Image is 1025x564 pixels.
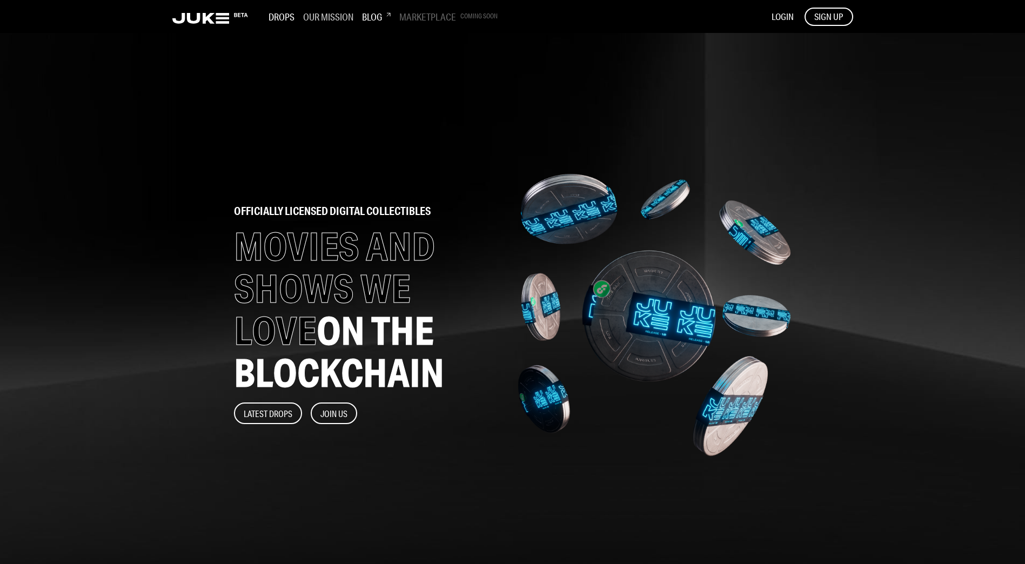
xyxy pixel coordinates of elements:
[772,11,794,23] button: LOGIN
[234,307,444,396] span: ON THE BLOCKCHAIN
[814,11,843,23] span: SIGN UP
[362,11,391,23] h3: Blog
[772,11,794,22] span: LOGIN
[805,8,853,26] button: SIGN UP
[311,402,357,424] button: Join Us
[234,402,302,424] button: Latest Drops
[303,11,353,23] h3: Our Mission
[234,206,497,217] h2: officially licensed digital collectibles
[234,225,497,394] h1: MOVIES AND SHOWS WE LOVE
[518,129,791,501] img: home-banner
[269,11,294,23] h3: Drops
